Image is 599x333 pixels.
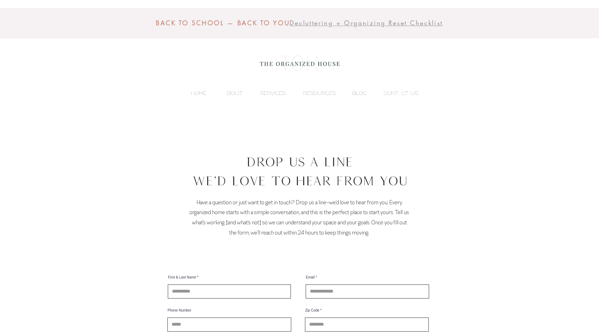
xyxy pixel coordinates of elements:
[380,88,422,98] p: CONTACT US
[349,88,370,98] p: BLOG
[190,199,409,236] span: Have a question or just want to get in touch? Drop us a line—we’d love to hear from you. Every or...
[127,152,472,190] h1: Drop Us a Line We'd Love to Hear from You
[257,88,289,98] p: SERVICES
[246,88,289,98] a: SERVICES
[220,88,246,98] p: ABOUT
[339,88,370,98] a: BLOG
[289,88,339,98] a: RESOURCES
[168,276,291,279] label: First & Last Name
[289,19,443,27] a: Decluttering + Organizing Reset Checklist
[210,88,246,98] a: ABOUT
[167,309,291,312] label: Phone Number
[300,88,339,98] p: RESOURCES
[370,88,422,98] a: CONTACT US
[306,276,429,279] label: Email
[187,88,210,98] p: HOME
[156,19,290,27] span: BACK TO SCHOOL — BACK TO YOU
[177,88,422,98] nav: Site
[177,88,210,98] a: HOME
[257,49,343,77] img: the organized house
[305,309,429,312] label: Zip Code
